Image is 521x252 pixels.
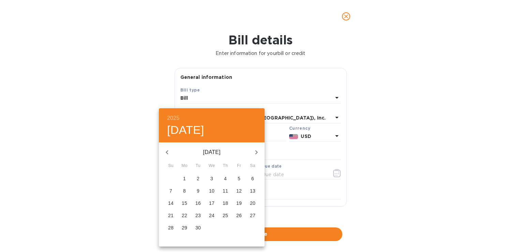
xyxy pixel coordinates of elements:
button: 19 [233,197,245,210]
button: 2 [192,173,204,185]
p: 27 [250,212,255,219]
p: 16 [195,200,201,207]
p: 30 [195,224,201,231]
button: 22 [178,210,191,222]
p: 17 [209,200,214,207]
p: 23 [195,212,201,219]
button: 9 [192,185,204,197]
button: 25 [219,210,232,222]
button: 2025 [167,113,179,123]
button: 4 [219,173,232,185]
p: 25 [223,212,228,219]
p: 26 [236,212,242,219]
p: 2 [197,175,199,182]
p: 20 [250,200,255,207]
button: 29 [178,222,191,234]
button: 21 [165,210,177,222]
button: 7 [165,185,177,197]
span: Fr [233,163,245,169]
p: 4 [224,175,227,182]
p: 8 [183,187,186,194]
button: 27 [247,210,259,222]
button: 20 [247,197,259,210]
button: 11 [219,185,232,197]
p: [DATE] [175,148,248,156]
button: 23 [192,210,204,222]
button: 14 [165,197,177,210]
p: 19 [236,200,242,207]
button: 18 [219,197,232,210]
button: 8 [178,185,191,197]
button: 10 [206,185,218,197]
span: We [206,163,218,169]
p: 9 [197,187,199,194]
button: 26 [233,210,245,222]
p: 15 [182,200,187,207]
button: [DATE] [167,123,204,137]
p: 5 [238,175,240,182]
span: Mo [178,163,191,169]
p: 18 [223,200,228,207]
p: 1 [183,175,186,182]
button: 16 [192,197,204,210]
span: Sa [247,163,259,169]
button: 28 [165,222,177,234]
p: 22 [182,212,187,219]
p: 11 [223,187,228,194]
button: 30 [192,222,204,234]
button: 12 [233,185,245,197]
span: Tu [192,163,204,169]
button: 15 [178,197,191,210]
p: 10 [209,187,214,194]
p: 29 [182,224,187,231]
button: 24 [206,210,218,222]
p: 28 [168,224,174,231]
button: 5 [233,173,245,185]
p: 12 [236,187,242,194]
button: 17 [206,197,218,210]
button: 13 [247,185,259,197]
p: 21 [168,212,174,219]
button: 3 [206,173,218,185]
p: 24 [209,212,214,219]
button: 6 [247,173,259,185]
p: 14 [168,200,174,207]
p: 13 [250,187,255,194]
p: 7 [169,187,172,194]
button: 1 [178,173,191,185]
span: Su [165,163,177,169]
p: 6 [251,175,254,182]
p: 3 [210,175,213,182]
span: Th [219,163,232,169]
